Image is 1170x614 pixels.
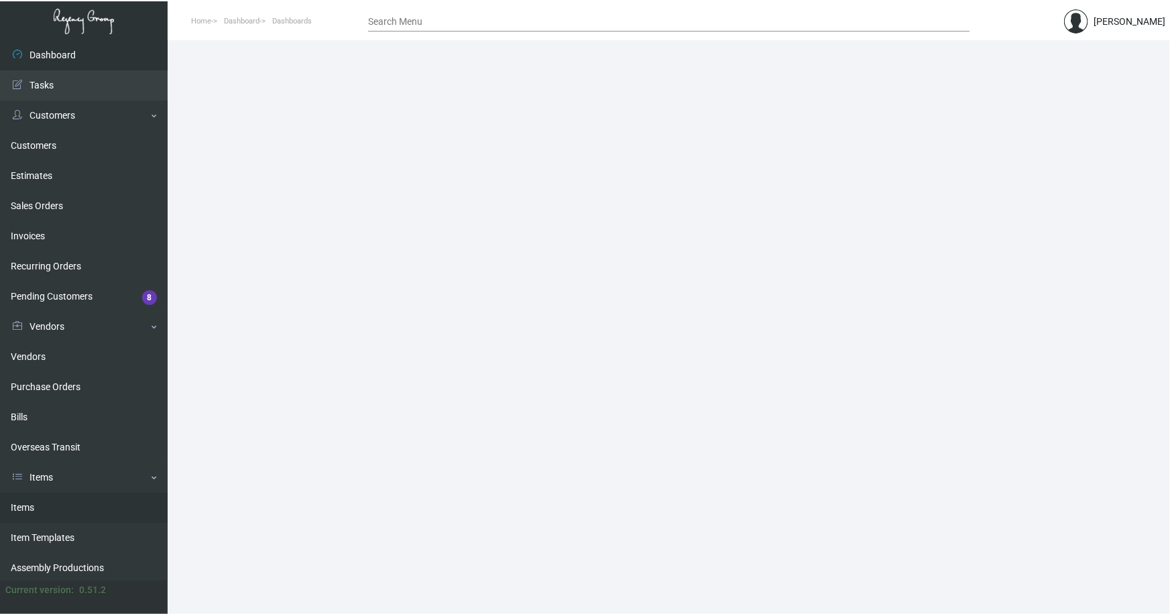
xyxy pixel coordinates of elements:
span: Dashboards [272,17,312,25]
div: [PERSON_NAME] [1094,15,1165,29]
img: admin@bootstrapmaster.com [1064,9,1088,34]
span: Dashboard [224,17,259,25]
div: 0.51.2 [79,583,106,597]
div: Current version: [5,583,74,597]
span: Home [191,17,211,25]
